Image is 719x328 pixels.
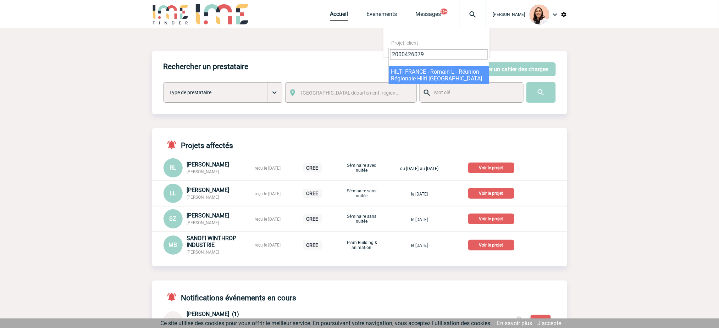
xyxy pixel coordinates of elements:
img: notifications-active-24-px-r.png [166,140,181,150]
p: CREE [303,214,322,224]
a: J'accepte [538,320,562,327]
p: Séminaire sans nuitée [344,188,380,198]
span: SANOFI WINTHROP INDUSTRIE [187,235,237,248]
span: au [DATE] [420,166,439,171]
span: [PERSON_NAME] [187,187,229,193]
input: Submit [526,82,556,103]
h4: Notifications événements en cours [164,292,297,302]
img: notifications-active-24-px-r.png [166,292,181,302]
a: VL [PERSON_NAME] (1) CAPGEMINI ENGINEERING RESEARCH AND DEVELOPMENT voici le devis fournis par mo... [164,317,451,324]
span: [PERSON_NAME] [187,161,229,168]
span: [PERSON_NAME] [187,212,229,219]
p: Team Building & animation [344,240,380,250]
button: 99+ [441,9,448,15]
p: voici le devis fournis par mon manager MErci [PERSON_NAME] [284,315,451,327]
h4: Rechercher un prestataire [164,62,249,71]
span: LL [170,190,176,197]
span: VL [170,317,176,324]
span: reçu le [DATE] [255,217,281,222]
span: reçu le [DATE] [255,243,281,248]
span: Ce site utilise des cookies pour vous offrir le meilleur service. En poursuivant votre navigation... [161,320,492,327]
p: Voir le projet [468,188,514,199]
span: [PERSON_NAME] [187,250,219,255]
p: Séminaire sans nuitée [344,214,380,224]
span: le [DATE] [411,243,428,248]
p: CREE [303,163,322,173]
span: reçu le [DATE] [255,191,281,196]
a: Voir le projet [468,215,517,222]
span: [PERSON_NAME] [493,12,525,17]
span: [PERSON_NAME] [187,169,219,174]
p: CREE [303,189,322,198]
a: Messages [416,11,441,21]
p: Voir le projet [468,163,514,173]
span: RL [170,164,176,171]
p: Séminaire avec nuitée [344,163,380,173]
li: HILTI FRANCE - Romain L - Réunion Régionale Hilti [GEOGRAPHIC_DATA] [389,66,489,84]
p: Voir le projet [468,214,514,224]
span: le [DATE] [411,217,428,222]
span: [PERSON_NAME] [187,220,219,225]
input: Mot clé [433,88,517,97]
a: Voir le projet [468,190,517,196]
p: Voir le projet [468,240,514,250]
span: Projet, client [392,40,419,46]
img: IME-Finder [152,4,189,24]
span: reçu le [DATE] [255,166,281,171]
button: Lire [531,315,551,326]
h4: Projets affectés [164,140,233,150]
a: En savoir plus [497,320,532,327]
p: CREE [303,241,322,250]
a: Voir le projet [468,241,517,248]
img: 129834-0.png [530,5,549,24]
span: [GEOGRAPHIC_DATA], département, région... [301,90,400,96]
a: Voir le projet [468,164,517,171]
span: [PERSON_NAME] (1) [187,311,239,317]
span: le [DATE] [411,192,428,197]
span: MB [169,242,177,248]
a: Evénements [367,11,397,21]
span: SZ [170,215,177,222]
a: Lire [525,316,557,323]
span: du [DATE] [400,166,419,171]
a: Accueil [330,11,348,21]
span: [PERSON_NAME] [187,195,219,200]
